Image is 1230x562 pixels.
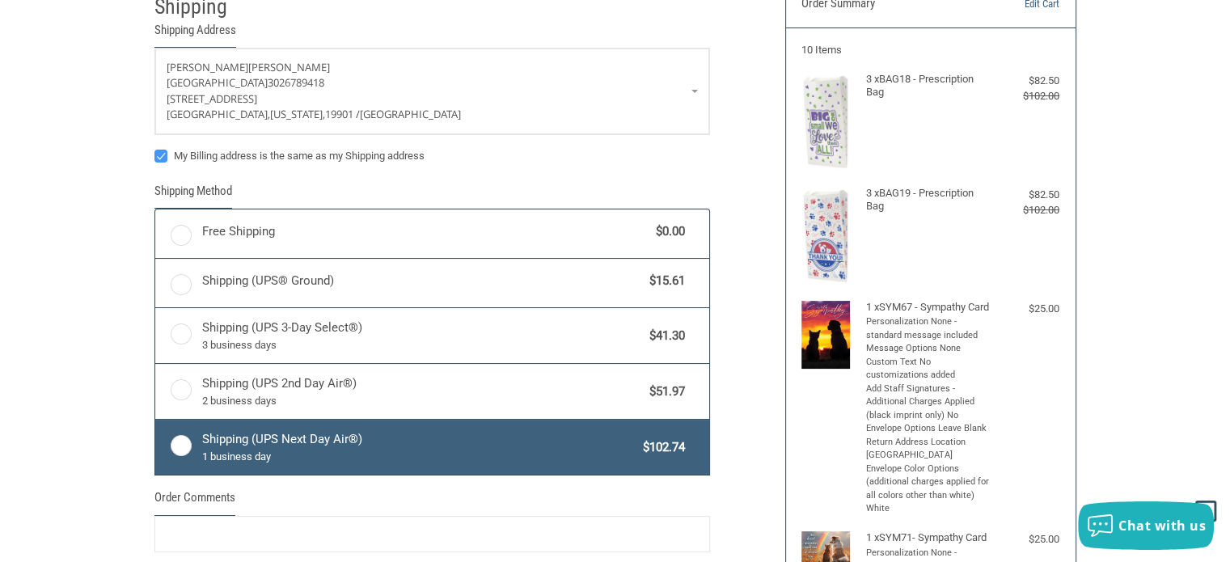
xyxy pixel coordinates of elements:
li: Add Staff Signatures - Additional Charges Applied (black imprint only) No [866,382,991,423]
span: Shipping (UPS® Ground) [202,272,642,290]
span: Free Shipping [202,222,649,241]
span: 19901 / [325,107,360,121]
span: [GEOGRAPHIC_DATA] [360,107,461,121]
span: 2 business days [202,393,642,409]
label: My Billing address is the same as my Shipping address [154,150,710,163]
span: [PERSON_NAME] [248,60,330,74]
span: 3026789418 [268,75,324,90]
div: $25.00 [995,301,1059,317]
li: Custom Text No customizations added [866,356,991,382]
span: [PERSON_NAME] [167,60,248,74]
li: Envelope Options Leave Blank [866,422,991,436]
li: Message Options None [866,342,991,356]
div: $102.00 [995,202,1059,218]
span: Shipping (UPS 2nd Day Air®) [202,374,642,408]
li: Envelope Color Options (additional charges applied for all colors other than white) White [866,463,991,516]
span: 3 business days [202,337,642,353]
button: Chat with us [1078,501,1214,550]
div: $25.00 [995,531,1059,547]
span: $15.61 [642,272,686,290]
legend: Shipping Method [154,182,232,209]
span: $0.00 [649,222,686,241]
span: [GEOGRAPHIC_DATA], [167,107,270,121]
h3: 10 Items [801,44,1059,57]
span: $41.30 [642,327,686,345]
span: [GEOGRAPHIC_DATA] [167,75,268,90]
span: Shipping (UPS Next Day Air®) [202,430,636,464]
span: 1 business day [202,449,636,465]
span: $102.74 [636,438,686,457]
legend: Order Comments [154,488,235,515]
div: $102.00 [995,88,1059,104]
h4: 3 x BAG18 - Prescription Bag [866,73,991,99]
li: Personalization None - standard message included [866,315,991,342]
h4: 1 x SYM71- Sympathy Card [866,531,991,544]
span: Shipping (UPS 3-Day Select®) [202,319,642,353]
h4: 1 x SYM67 - Sympathy Card [866,301,991,314]
h4: 3 x BAG19 - Prescription Bag [866,187,991,213]
li: Return Address Location [GEOGRAPHIC_DATA] [866,436,991,463]
span: [US_STATE], [270,107,325,121]
span: $51.97 [642,382,686,401]
div: $82.50 [995,187,1059,203]
span: Chat with us [1118,517,1206,535]
div: $82.50 [995,73,1059,89]
a: Enter or select a different address [155,49,709,134]
legend: Shipping Address [154,21,236,48]
span: [STREET_ADDRESS] [167,91,257,106]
